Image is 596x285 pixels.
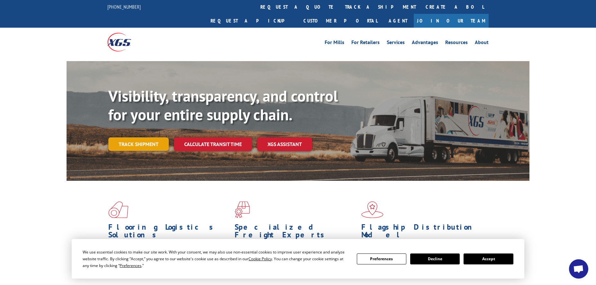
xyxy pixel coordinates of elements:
h1: Flooring Logistics Solutions [108,223,230,242]
a: Agent [382,14,414,28]
a: Resources [445,40,468,47]
span: Preferences [120,263,141,268]
h1: Flagship Distribution Model [361,223,483,242]
button: Decline [410,253,460,264]
a: Track shipment [108,137,169,151]
a: XGS ASSISTANT [257,137,312,151]
img: xgs-icon-flagship-distribution-model-red [361,201,384,218]
div: Open chat [569,259,588,279]
a: Calculate transit time [174,137,252,151]
button: Accept [464,253,513,264]
a: Request a pickup [206,14,299,28]
div: We use essential cookies to make our site work. With your consent, we may also use non-essential ... [83,249,349,269]
a: Advantages [412,40,438,47]
img: xgs-icon-total-supply-chain-intelligence-red [108,201,128,218]
a: Customer Portal [299,14,382,28]
a: For Retailers [351,40,380,47]
img: xgs-icon-focused-on-flooring-red [235,201,250,218]
span: Cookie Policy [248,256,272,262]
a: About [475,40,489,47]
button: Preferences [357,253,406,264]
b: Visibility, transparency, and control for your entire supply chain. [108,86,338,124]
a: Services [387,40,405,47]
a: Join Our Team [414,14,489,28]
a: For Mills [325,40,344,47]
h1: Specialized Freight Experts [235,223,356,242]
a: [PHONE_NUMBER] [107,4,141,10]
div: Cookie Consent Prompt [72,239,524,279]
